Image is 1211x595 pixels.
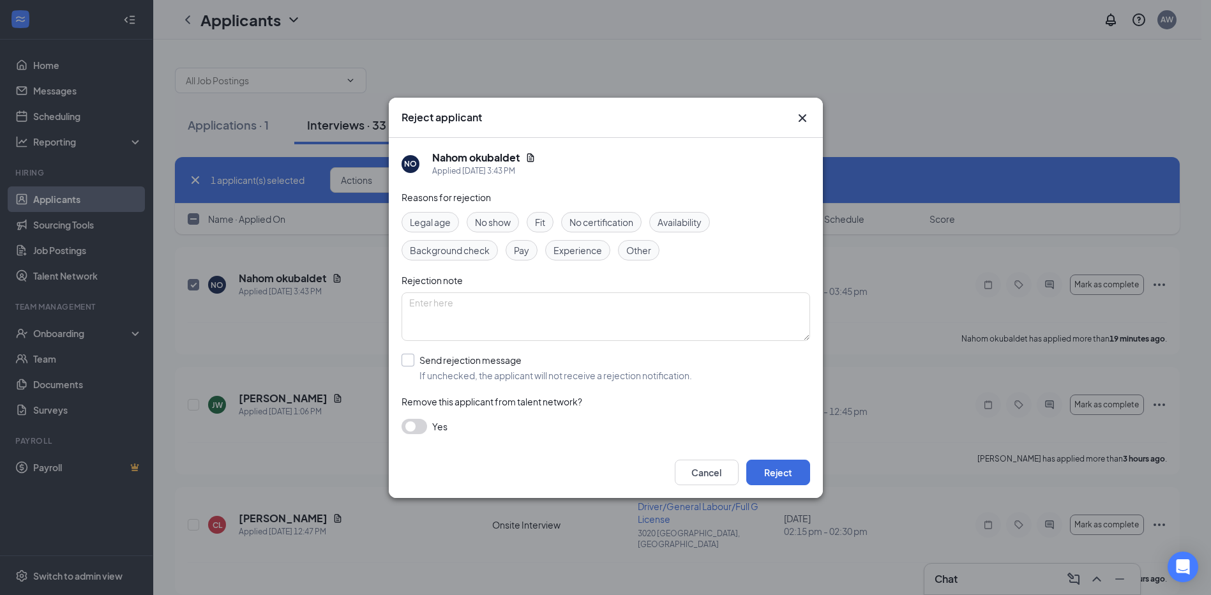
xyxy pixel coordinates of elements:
[553,243,602,257] span: Experience
[658,215,702,229] span: Availability
[402,275,463,286] span: Rejection note
[402,110,482,124] h3: Reject applicant
[569,215,633,229] span: No certification
[402,396,582,407] span: Remove this applicant from talent network?
[402,192,491,203] span: Reasons for rejection
[475,215,511,229] span: No show
[746,460,810,485] button: Reject
[432,419,448,434] span: Yes
[432,165,536,177] div: Applied [DATE] 3:43 PM
[795,110,810,126] button: Close
[404,158,417,169] div: NO
[535,215,545,229] span: Fit
[514,243,529,257] span: Pay
[525,153,536,163] svg: Document
[675,460,739,485] button: Cancel
[626,243,651,257] span: Other
[410,215,451,229] span: Legal age
[1168,552,1198,582] div: Open Intercom Messenger
[432,151,520,165] h5: Nahom okubaldet
[410,243,490,257] span: Background check
[795,110,810,126] svg: Cross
